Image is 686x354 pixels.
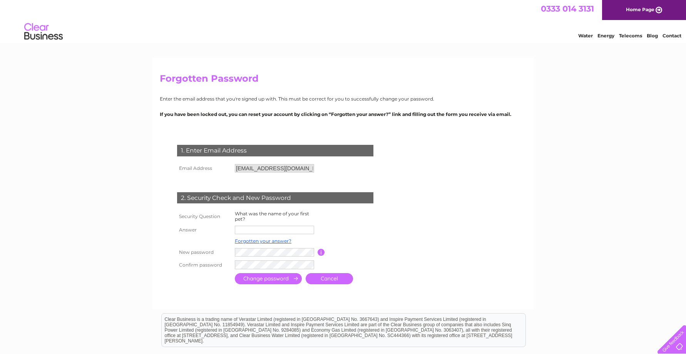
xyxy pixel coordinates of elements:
a: Blog [647,33,658,39]
p: Enter the email address that you're signed up with. This must be correct for you to successfully ... [160,95,526,102]
label: What was the name of your first pet? [235,211,309,222]
p: If you have been locked out, you can reset your account by clicking on “Forgotten your answer?” l... [160,111,526,118]
a: Energy [597,33,614,39]
th: Confirm password [175,258,233,271]
a: 0333 014 3131 [541,4,594,13]
th: Email Address [175,162,233,174]
th: New password [175,246,233,259]
th: Security Question [175,209,233,224]
div: 2. Security Check and New Password [177,192,373,204]
th: Answer [175,224,233,236]
a: Forgotten your answer? [235,238,291,244]
a: Telecoms [619,33,642,39]
a: Water [578,33,593,39]
input: Submit [235,273,302,284]
img: logo.png [24,20,63,44]
div: Clear Business is a trading name of Verastar Limited (registered in [GEOGRAPHIC_DATA] No. 3667643... [162,4,525,37]
a: Contact [663,33,681,39]
div: 1. Enter Email Address [177,145,373,156]
h2: Forgotten Password [160,73,526,88]
a: Cancel [306,273,353,284]
input: Information [318,249,325,256]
